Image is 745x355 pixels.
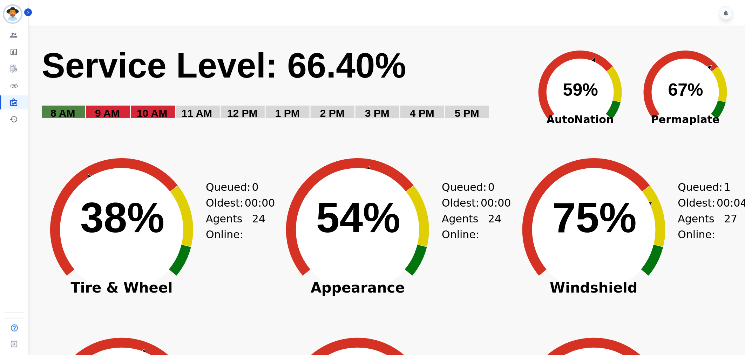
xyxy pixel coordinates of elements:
div: Queued: [442,179,494,195]
span: 0 [488,179,495,195]
text: 67% [668,80,703,100]
text: 8 AM [50,107,75,119]
div: Agents Online: [442,211,501,242]
div: Queued: [206,179,258,195]
svg: Service Level: 0% [41,44,526,130]
text: Service Level: 66.40% [42,46,406,85]
text: 38% [80,194,164,241]
text: 4 PM [410,107,434,119]
span: 0 [252,179,259,195]
span: Windshield [506,284,682,291]
img: Bordered avatar [4,6,21,22]
div: Oldest: [442,195,494,211]
text: 5 PM [455,107,479,119]
span: 24 [252,211,265,242]
div: Oldest: [678,195,731,211]
text: 1 PM [275,107,300,119]
text: 12 PM [227,107,258,119]
text: 2 PM [320,107,345,119]
span: 24 [488,211,501,242]
div: Agents Online: [678,211,738,242]
div: Oldest: [206,195,258,211]
text: 59% [563,80,598,100]
span: Appearance [270,284,445,291]
text: 3 PM [365,107,390,119]
span: 27 [724,211,738,242]
text: 9 AM [95,107,120,119]
span: 1 [724,179,731,195]
span: Tire & Wheel [34,284,209,291]
text: 10 AM [137,107,167,119]
text: 11 AM [182,107,212,119]
span: Permaplate [633,112,738,127]
div: Queued: [678,179,731,195]
span: AutoNation [528,112,633,127]
text: 54% [316,194,400,241]
span: 00:00 [481,195,511,211]
span: 00:00 [245,195,275,211]
text: 75% [553,194,637,241]
div: Agents Online: [206,211,265,242]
